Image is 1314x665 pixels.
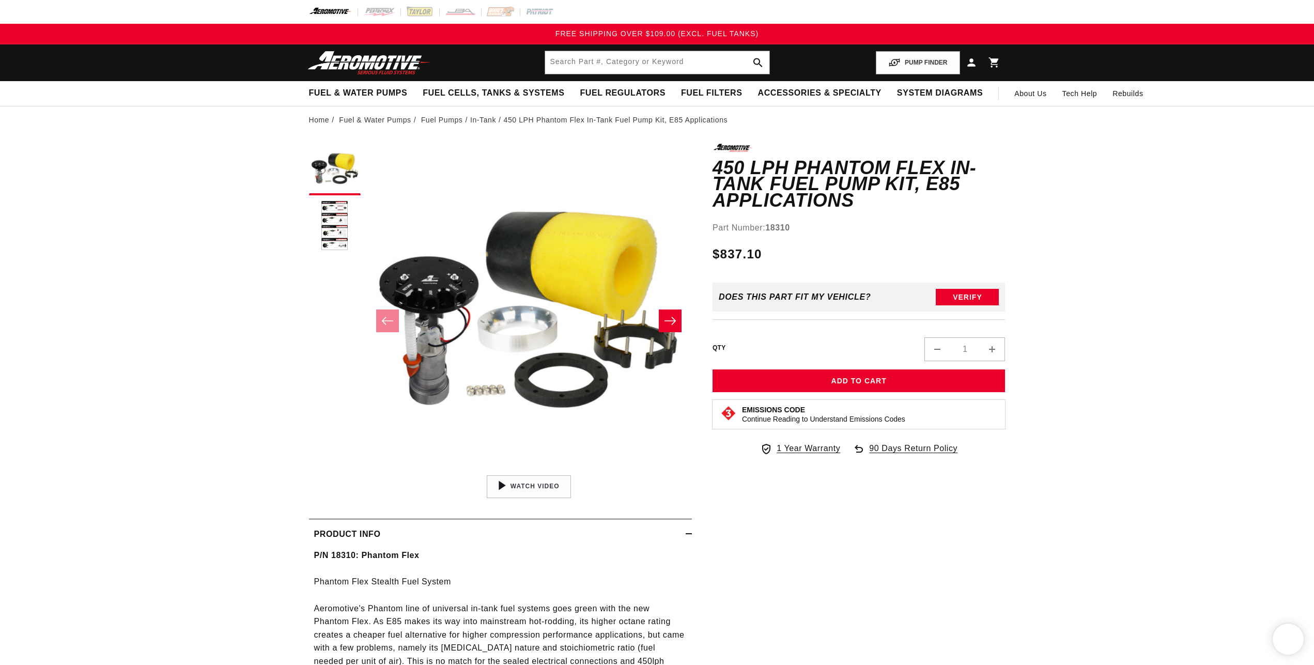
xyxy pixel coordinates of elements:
[681,88,743,99] span: Fuel Filters
[314,551,420,560] strong: P/N 18310: Phantom Flex
[309,88,408,99] span: Fuel & Water Pumps
[309,144,361,195] button: Load image 1 in gallery view
[936,289,999,305] button: Verify
[470,114,504,126] li: In-Tank
[742,406,805,414] strong: Emissions Code
[1014,89,1046,98] span: About Us
[758,88,882,99] span: Accessories & Specialty
[1062,88,1097,99] span: Tech Help
[869,442,957,466] span: 90 Days Return Policy
[765,223,790,232] strong: 18310
[580,88,665,99] span: Fuel Regulators
[720,405,737,422] img: Emissions code
[545,51,769,74] input: Search by Part Number, Category or Keyword
[1112,88,1143,99] span: Rebuilds
[309,519,692,549] summary: Product Info
[713,160,1006,209] h1: 450 LPH Phantom Flex In-Tank Fuel Pump Kit, E85 Applications
[750,81,889,105] summary: Accessories & Specialty
[423,88,564,99] span: Fuel Cells, Tanks & Systems
[309,144,692,498] media-gallery: Gallery Viewer
[742,414,905,424] p: Continue Reading to Understand Emissions Codes
[760,442,840,455] a: 1 Year Warranty
[713,369,1006,393] button: Add to Cart
[742,405,905,424] button: Emissions CodeContinue Reading to Understand Emissions Codes
[555,29,759,38] span: FREE SHIPPING OVER $109.00 (EXCL. FUEL TANKS)
[309,114,1006,126] nav: breadcrumbs
[719,292,871,302] div: Does This part fit My vehicle?
[314,528,381,541] h2: Product Info
[504,114,728,126] li: 450 LPH Phantom Flex In-Tank Fuel Pump Kit, E85 Applications
[376,310,399,332] button: Slide left
[713,245,762,264] span: $837.10
[897,88,983,99] span: System Diagrams
[305,51,434,75] img: Aeromotive
[339,114,411,126] a: Fuel & Water Pumps
[659,310,682,332] button: Slide right
[1007,81,1054,106] a: About Us
[415,81,572,105] summary: Fuel Cells, Tanks & Systems
[876,51,960,74] button: PUMP FINDER
[309,200,361,252] button: Load image 2 in gallery view
[309,114,330,126] a: Home
[572,81,673,105] summary: Fuel Regulators
[421,114,463,126] a: Fuel Pumps
[673,81,750,105] summary: Fuel Filters
[1055,81,1105,106] summary: Tech Help
[853,442,957,466] a: 90 Days Return Policy
[889,81,991,105] summary: System Diagrams
[301,81,415,105] summary: Fuel & Water Pumps
[747,51,769,74] button: search button
[713,344,726,352] label: QTY
[777,442,840,455] span: 1 Year Warranty
[1105,81,1151,106] summary: Rebuilds
[713,221,1006,235] div: Part Number:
